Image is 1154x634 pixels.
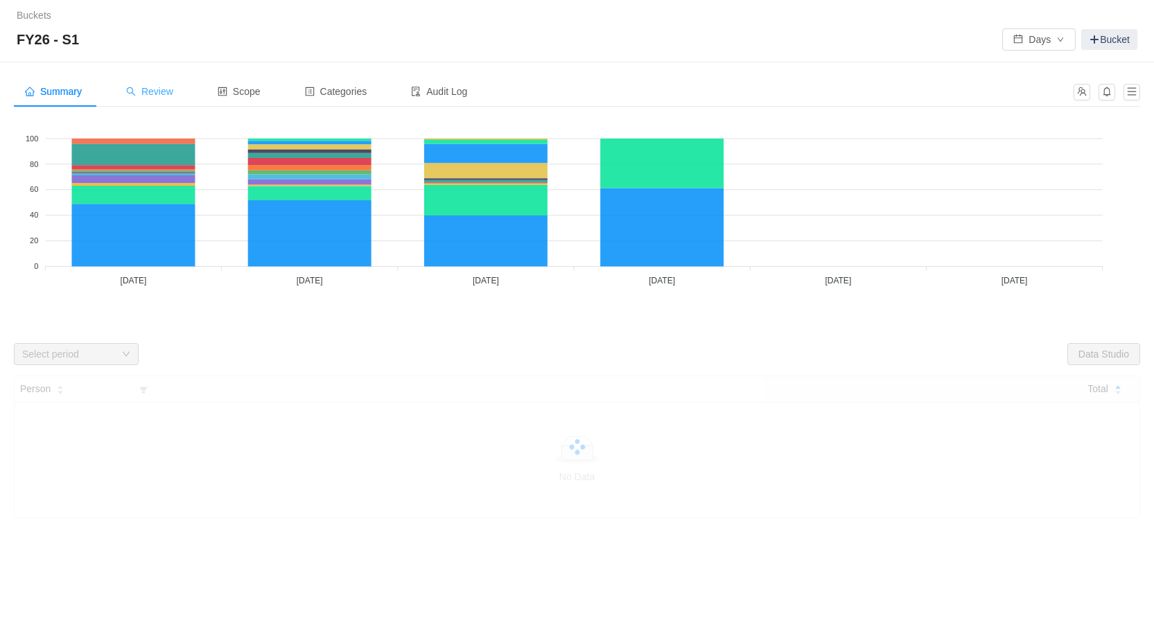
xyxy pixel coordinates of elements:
tspan: [DATE] [1002,276,1028,285]
span: Categories [305,86,367,97]
tspan: [DATE] [825,276,851,285]
tspan: 0 [34,262,38,270]
span: FY26 - S1 [17,28,87,51]
tspan: 80 [30,160,38,168]
tspan: [DATE] [121,276,147,285]
button: icon: calendarDaysicon: down [1002,28,1076,51]
span: Audit Log [411,86,467,97]
span: Summary [25,86,82,97]
tspan: 20 [30,236,38,245]
tspan: 60 [30,185,38,193]
button: icon: bell [1099,84,1115,100]
i: icon: profile [305,87,315,96]
i: icon: search [126,87,136,96]
i: icon: audit [411,87,421,96]
tspan: [DATE] [473,276,499,285]
tspan: 100 [26,134,38,143]
a: Bucket [1081,29,1137,50]
tspan: 40 [30,211,38,219]
button: icon: team [1074,84,1090,100]
i: icon: down [122,350,130,360]
div: Select period [22,347,115,361]
tspan: [DATE] [649,276,675,285]
tspan: [DATE] [297,276,323,285]
a: Buckets [17,10,51,21]
button: icon: menu [1124,84,1140,100]
span: Review [126,86,173,97]
i: icon: home [25,87,35,96]
i: icon: control [218,87,227,96]
span: Scope [218,86,261,97]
